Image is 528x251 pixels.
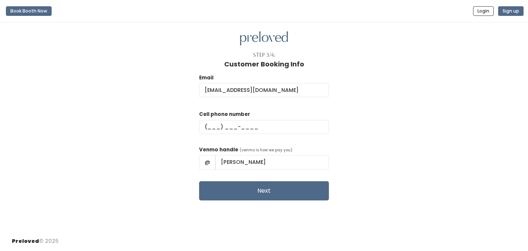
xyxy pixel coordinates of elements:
button: Sign up [498,6,524,16]
label: Venmo handle [199,146,238,154]
h1: Customer Booking Info [224,61,304,68]
button: Next [199,181,329,200]
label: Email [199,74,213,82]
div: Step 3/4: [253,51,275,59]
span: @ [199,155,216,169]
label: Cell phone number [199,111,250,118]
button: Book Booth Now [6,6,52,16]
span: Preloved [12,237,39,245]
div: © 2025 [12,231,59,245]
a: Book Booth Now [6,3,52,19]
button: Login [473,6,494,16]
input: (___) ___-____ [199,120,329,134]
input: @ . [199,83,329,97]
span: (venmo is how we pay you) [240,147,292,153]
img: preloved logo [240,31,288,46]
